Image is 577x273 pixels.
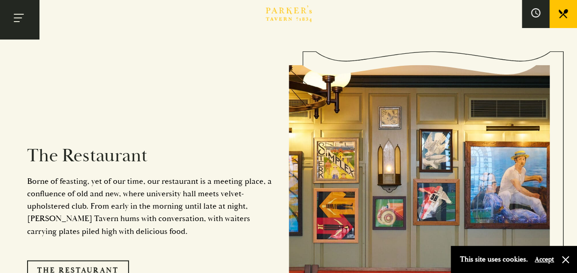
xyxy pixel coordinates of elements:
p: Borne of feasting, yet of our time, our restaurant is a meeting place, a confluence of old and ne... [27,175,275,237]
h2: The Restaurant [27,145,275,167]
button: Close and accept [561,255,570,264]
p: This site uses cookies. [460,253,528,266]
button: Accept [535,255,554,264]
